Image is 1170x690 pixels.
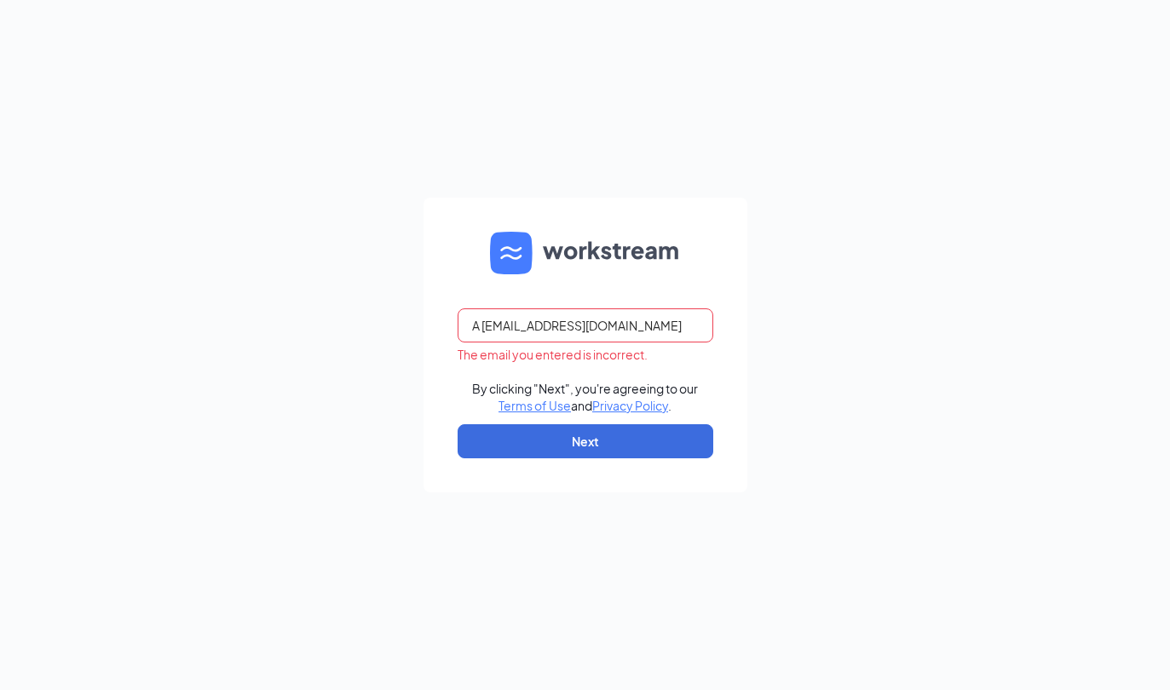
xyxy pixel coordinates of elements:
a: Terms of Use [499,398,571,413]
input: Email [458,308,713,342]
div: The email you entered is incorrect. [458,346,713,363]
a: Privacy Policy [592,398,668,413]
button: Next [458,424,713,458]
img: WS logo and Workstream text [490,232,681,274]
div: By clicking "Next", you're agreeing to our and . [472,380,698,414]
